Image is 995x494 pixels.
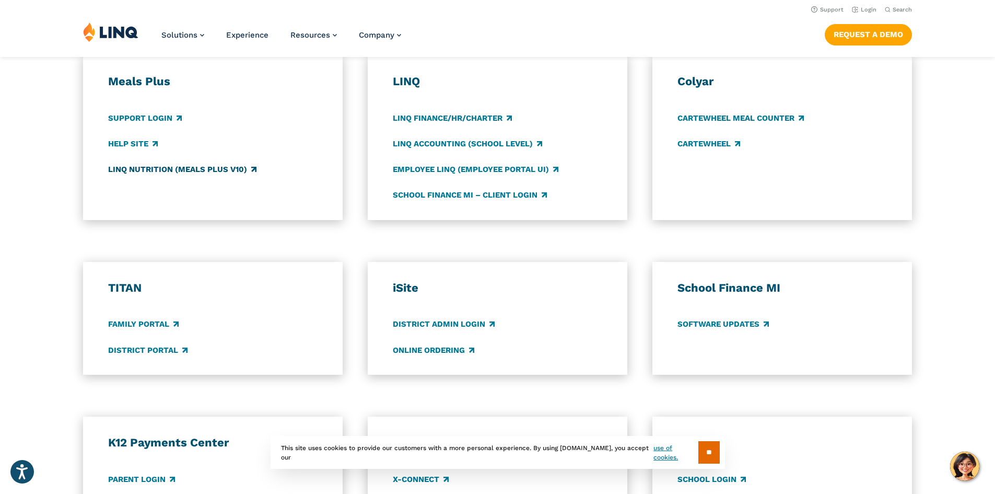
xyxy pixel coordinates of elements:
a: Solutions [161,30,204,40]
a: Login [852,6,876,13]
h3: School Finance MI [677,281,887,295]
a: LINQ Nutrition (Meals Plus v10) [108,164,256,175]
a: Help Site [108,138,158,150]
a: Support [811,6,844,13]
a: Online Ordering [393,344,474,356]
h3: iSite [393,281,603,295]
img: LINQ | K‑12 Software [83,22,138,42]
span: Resources [290,30,330,40]
h3: Meals Plus [108,74,318,89]
a: District Admin Login [393,319,495,330]
button: Hello, have a question? Let’s chat. [950,452,979,481]
h3: TITAN [108,281,318,295]
nav: Primary Navigation [161,22,401,56]
a: use of cookies. [653,443,698,462]
button: Open Search Bar [885,6,912,14]
h3: LINQ [393,74,603,89]
a: Request a Demo [825,24,912,45]
h3: K12 Payments Center [108,435,318,450]
a: Company [359,30,401,40]
a: Family Portal [108,319,179,330]
a: LINQ Accounting (school level) [393,138,542,150]
a: Experience [226,30,268,40]
a: District Portal [108,344,188,356]
span: Search [893,6,912,13]
a: LINQ Finance/HR/Charter [393,112,512,124]
h3: Script [677,435,887,450]
a: CARTEWHEEL [677,138,740,150]
a: Resources [290,30,337,40]
span: Company [359,30,394,40]
h3: Colyar [677,74,887,89]
a: Support Login [108,112,182,124]
a: Employee LINQ (Employee Portal UI) [393,164,558,175]
nav: Button Navigation [825,22,912,45]
a: Software Updates [677,319,769,330]
a: CARTEWHEEL Meal Counter [677,112,804,124]
h3: Specialized Data Systems [393,435,603,450]
a: School Finance MI – Client Login [393,189,547,201]
div: This site uses cookies to provide our customers with a more personal experience. By using [DOMAIN... [271,436,725,469]
span: Solutions [161,30,197,40]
